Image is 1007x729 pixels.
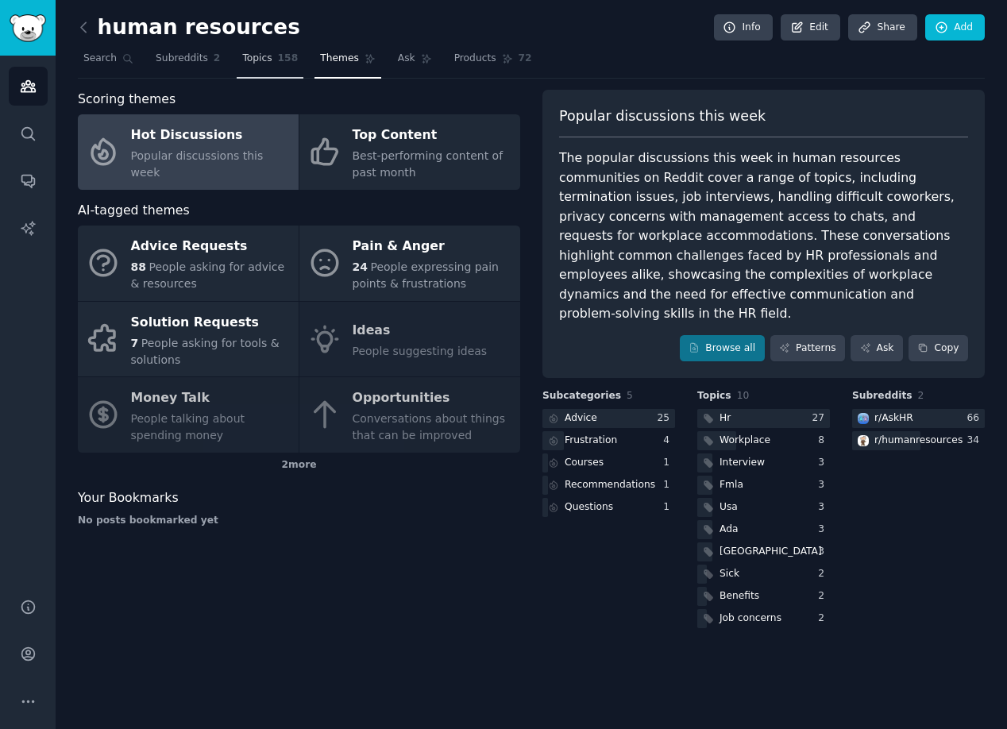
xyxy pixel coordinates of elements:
a: Hr27 [697,409,830,429]
span: Your Bookmarks [78,488,179,508]
span: Topics [697,389,731,403]
a: Benefits2 [697,587,830,607]
span: People asking for advice & resources [131,260,285,290]
a: [GEOGRAPHIC_DATA]3 [697,542,830,562]
a: Add [925,14,985,41]
span: 7 [131,337,139,349]
span: 2 [918,390,924,401]
a: Patterns [770,335,845,362]
div: 1 [663,500,675,515]
span: Subreddits [852,389,912,403]
span: Ask [398,52,415,66]
div: 2 [818,589,830,604]
div: 3 [818,478,830,492]
a: Pain & Anger24People expressing pain points & frustrations [299,226,520,301]
h2: human resources [78,15,300,40]
a: Share [848,14,916,41]
div: Recommendations [565,478,655,492]
a: Sick2 [697,565,830,584]
div: Fmla [720,478,743,492]
span: People expressing pain points & frustrations [353,260,499,290]
a: Info [714,14,773,41]
span: Subcategories [542,389,621,403]
div: 3 [818,456,830,470]
div: Advice [565,411,597,426]
img: GummySearch logo [10,14,46,42]
div: Frustration [565,434,617,448]
a: Themes [314,46,381,79]
div: Interview [720,456,765,470]
a: Workplace8 [697,431,830,451]
a: Usa3 [697,498,830,518]
div: 3 [818,500,830,515]
div: 66 [966,411,985,426]
a: Ask [851,335,903,362]
div: Solution Requests [131,310,291,335]
a: Interview3 [697,453,830,473]
a: Edit [781,14,840,41]
div: 2 [818,611,830,626]
a: Frustration4 [542,431,675,451]
div: 34 [966,434,985,448]
a: Hot DiscussionsPopular discussions this week [78,114,299,190]
div: 27 [812,411,830,426]
div: Advice Requests [131,234,291,260]
a: AskHRr/AskHR66 [852,409,985,429]
div: 25 [657,411,675,426]
div: The popular discussions this week in human resources communities on Reddit cover a range of topic... [559,148,968,324]
span: 88 [131,260,146,273]
span: 2 [214,52,221,66]
div: Usa [720,500,738,515]
a: Subreddits2 [150,46,226,79]
div: Hr [720,411,731,426]
a: Products72 [449,46,538,79]
div: 3 [818,523,830,537]
div: 3 [818,545,830,559]
span: People asking for tools & solutions [131,337,280,366]
div: 1 [663,478,675,492]
span: Scoring themes [78,90,176,110]
div: r/ AskHR [874,411,913,426]
img: humanresources [858,435,869,446]
div: [GEOGRAPHIC_DATA] [720,545,822,559]
div: Sick [720,567,739,581]
div: Hot Discussions [131,123,291,148]
span: 72 [519,52,532,66]
div: 8 [818,434,830,448]
a: Browse all [680,335,765,362]
span: 158 [278,52,299,66]
div: Ada [720,523,738,537]
div: 2 more [78,453,520,478]
span: Popular discussions this week [559,106,766,126]
a: Ask [392,46,438,79]
a: Topics158 [237,46,303,79]
span: Best-performing content of past month [353,149,503,179]
div: Questions [565,500,613,515]
div: Job concerns [720,611,781,626]
a: Search [78,46,139,79]
button: Copy [909,335,968,362]
span: Search [83,52,117,66]
span: Topics [242,52,272,66]
div: No posts bookmarked yet [78,514,520,528]
span: AI-tagged themes [78,201,190,221]
a: Ada3 [697,520,830,540]
img: AskHR [858,413,869,424]
a: humanresourcesr/humanresources34 [852,431,985,451]
div: Benefits [720,589,759,604]
div: r/ humanresources [874,434,963,448]
a: Recommendations1 [542,476,675,496]
span: Subreddits [156,52,208,66]
span: Themes [320,52,359,66]
a: Courses1 [542,453,675,473]
div: Top Content [353,123,512,148]
span: 10 [737,390,750,401]
a: Advice Requests88People asking for advice & resources [78,226,299,301]
a: Questions1 [542,498,675,518]
span: 24 [353,260,368,273]
a: Fmla3 [697,476,830,496]
div: 4 [663,434,675,448]
span: Popular discussions this week [131,149,264,179]
div: Courses [565,456,604,470]
span: Products [454,52,496,66]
